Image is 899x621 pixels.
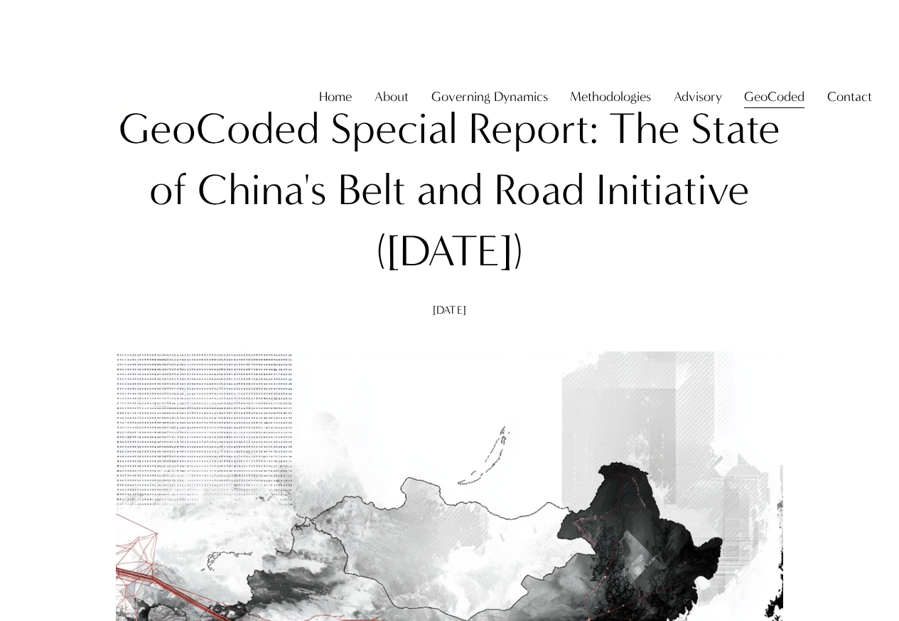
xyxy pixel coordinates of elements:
a: folder dropdown [375,83,409,110]
a: folder dropdown [431,83,548,110]
span: GeoCoded [744,85,804,109]
span: Methodologies [570,85,651,109]
a: Home [319,83,352,110]
span: [DATE] [433,303,466,317]
a: folder dropdown [744,83,804,110]
span: Advisory [674,85,722,109]
span: Governing Dynamics [431,85,548,109]
a: folder dropdown [570,83,651,110]
a: folder dropdown [674,83,722,110]
a: folder dropdown [827,83,872,110]
img: Christopher Sanchez &amp; Co. [27,31,158,162]
span: Contact [827,85,872,109]
span: About [375,85,409,109]
h1: GeoCoded Special Report: The State of China's Belt and Road Initiative ([DATE]) [116,98,783,282]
